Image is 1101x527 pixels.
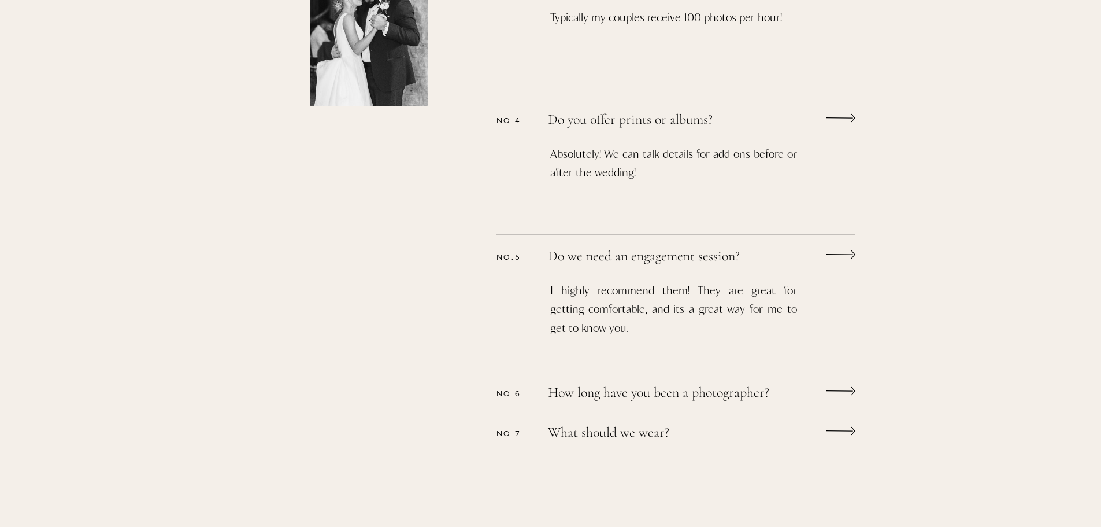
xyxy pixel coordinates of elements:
p: I highly recommend them! They are great for getting comfortable, and its a great way for me to ge... [550,281,797,362]
p: No.6 [496,389,534,398]
a: Do you offer prints or albums? [548,113,773,130]
p: Typically my couples receive 100 photos per hour! [550,8,797,89]
p: No.4 [496,116,534,125]
a: Do we need an engagement session? [548,249,773,266]
a: How long have you been a photographer? [548,386,813,403]
a: What should we wear? [548,426,773,443]
p: No.5 [496,252,534,261]
p: Absolutely! We can talk details for add ons before or after the wedding! [550,145,797,226]
p: No.7 [496,429,534,438]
